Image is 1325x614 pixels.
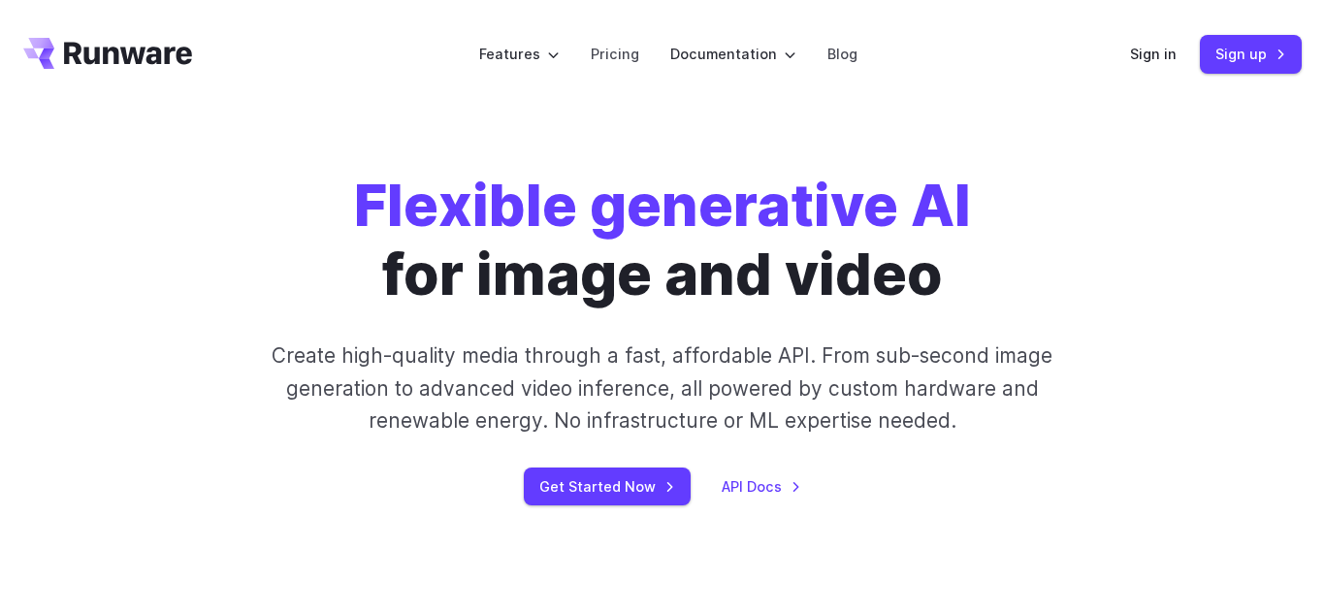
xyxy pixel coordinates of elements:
[1200,35,1302,73] a: Sign up
[354,171,971,308] h1: for image and video
[722,475,801,498] a: API Docs
[253,339,1072,436] p: Create high-quality media through a fast, affordable API. From sub-second image generation to adv...
[479,43,560,65] label: Features
[827,43,857,65] a: Blog
[591,43,639,65] a: Pricing
[524,468,691,505] a: Get Started Now
[354,171,971,240] strong: Flexible generative AI
[670,43,796,65] label: Documentation
[23,38,192,69] a: Go to /
[1130,43,1177,65] a: Sign in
